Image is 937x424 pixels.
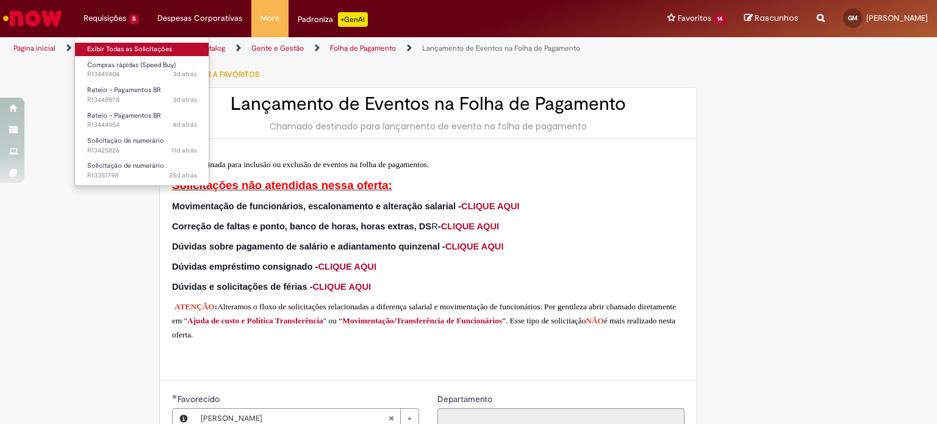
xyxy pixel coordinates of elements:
[461,201,520,211] a: CLIQUE AQUI
[313,282,372,292] a: CLIQUE AQUI
[848,14,858,22] span: GM
[172,179,392,192] span: Solicitações não atendidas nessa oferta:
[9,37,616,60] ul: Trilhas de página
[172,160,429,169] span: Oferta destinada para inclusão ou exclusão de eventos na folha de pagamentos.
[75,134,209,157] a: Aberto R13425826 : Solicitação de numerário
[75,84,209,106] a: Aberto R13448878 : Rateio - Pagamentos BR
[172,282,371,292] span: Dúvidas e solicitações de férias -
[87,146,197,156] span: R13425826
[172,262,376,271] span: Dúvidas empréstimo consignado -
[714,14,726,24] span: 14
[298,12,368,27] div: Padroniza
[172,242,503,251] span: Dúvidas sobre pagamento de salário e adiantamento quinzenal -
[178,393,222,404] span: Necessários - Favorecido
[84,12,126,24] span: Requisições
[87,95,197,105] span: R13448878
[171,146,197,155] time: 18/08/2025 16:27:02
[75,43,209,56] a: Exibir Todas as Solicitações
[172,201,520,211] span: Movimentação de funcionários, escalonamento e alteração salarial -
[87,161,164,170] span: Solicitação de numerário
[755,12,799,24] span: Rascunhos
[437,393,495,404] span: Somente leitura - Departamento
[129,14,139,24] span: 5
[187,316,323,325] a: Ajuda de custo e Política Transferência
[172,221,431,231] strong: Correção de faltas e ponto, banco de horas, horas extras, DS
[87,60,176,70] span: Compras rápidas (Speed Buy)
[173,95,197,104] span: 3d atrás
[338,12,368,27] p: +GenAi
[441,221,500,231] a: CLIQUE AQUI
[1,6,64,31] img: ServiceNow
[87,120,197,130] span: R13444954
[342,316,502,325] a: Movimentação/Transferência de Funcionários
[866,13,928,23] span: [PERSON_NAME]
[260,12,279,24] span: More
[173,70,197,79] span: 3d atrás
[173,70,197,79] time: 26/08/2025 16:15:55
[318,262,376,271] a: CLIQUE AQUI
[87,136,164,145] span: Solicitação de numerário
[172,302,676,325] span: Alteramos o fluxo de solicitações relacionadas a diferença salarial e movimentação de funcionário...
[173,95,197,104] time: 26/08/2025 14:57:40
[173,120,197,129] time: 25/08/2025 15:23:25
[169,171,197,180] time: 04/08/2025 15:36:59
[87,70,197,79] span: R13449404
[172,221,438,231] span: R
[157,12,242,24] span: Despesas Corporativas
[87,85,161,95] span: Rateio - Pagamentos BR
[502,316,586,325] span: ”. Esse tipo de solicitação
[437,393,495,405] label: Somente leitura - Departamento
[174,302,215,311] strong: ATENÇÃO
[438,221,499,231] span: -
[678,12,711,24] span: Favoritos
[13,43,56,53] a: Página inicial
[87,111,161,120] span: Rateio - Pagamentos BR
[251,43,304,53] a: Gente e Gestão
[173,120,197,129] span: 4d atrás
[171,146,197,155] span: 11d atrás
[744,13,799,24] a: Rascunhos
[87,171,197,181] span: R13351798
[75,159,209,182] a: Aberto R13351798 : Solicitação de numerário
[586,316,604,325] span: NÃO
[172,94,684,114] h2: Lançamento de Eventos na Folha de Pagamento
[330,43,396,53] a: Folha de Pagamento
[169,171,197,180] span: 25d atrás
[75,59,209,81] a: Aberto R13449404 : Compras rápidas (Speed Buy)
[172,394,178,399] span: Obrigatório Preenchido
[171,70,259,79] span: Adicionar a Favoritos
[75,109,209,132] a: Aberto R13444954 : Rateio - Pagamentos BR
[323,316,342,325] span: " ou “
[74,37,209,186] ul: Requisições
[445,242,504,251] a: CLIQUE AQUI
[159,62,266,87] button: Adicionar a Favoritos
[172,120,684,132] div: Chamado destinado para lançamento de evento na folha de pagamento
[422,43,580,53] a: Lançamento de Eventos na Folha de Pagamento
[215,302,217,311] span: :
